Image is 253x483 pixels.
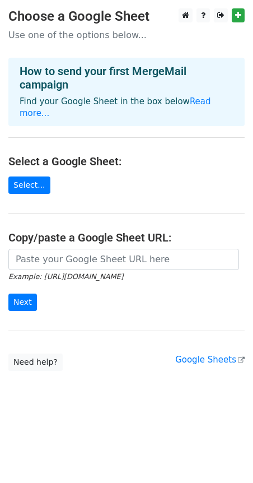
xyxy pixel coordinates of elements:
a: Select... [8,177,50,194]
small: Example: [URL][DOMAIN_NAME] [8,272,123,281]
input: Paste your Google Sheet URL here [8,249,239,270]
p: Find your Google Sheet in the box below [20,96,233,119]
h4: How to send your first MergeMail campaign [20,64,233,91]
h4: Select a Google Sheet: [8,155,245,168]
h3: Choose a Google Sheet [8,8,245,25]
input: Next [8,294,37,311]
a: Google Sheets [175,355,245,365]
h4: Copy/paste a Google Sheet URL: [8,231,245,244]
a: Need help? [8,354,63,371]
a: Read more... [20,96,211,118]
p: Use one of the options below... [8,29,245,41]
